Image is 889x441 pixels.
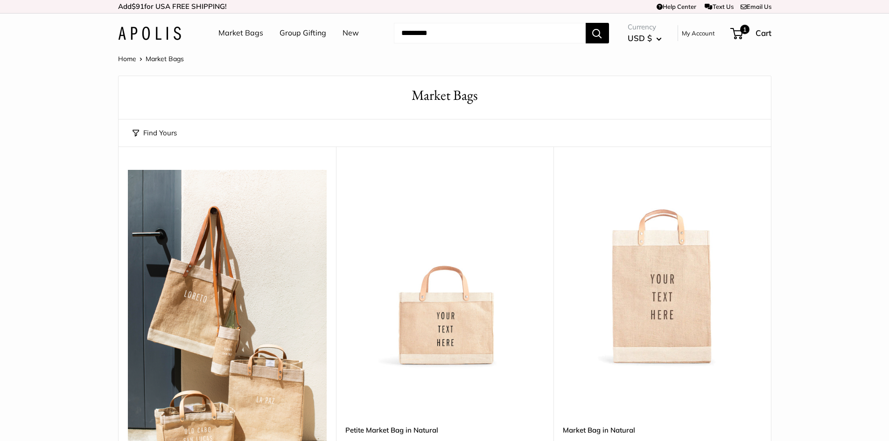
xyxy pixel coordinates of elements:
[628,21,662,34] span: Currency
[345,425,544,435] a: Petite Market Bag in Natural
[133,85,757,105] h1: Market Bags
[345,170,544,369] a: Petite Market Bag in Naturaldescription_Effortless style that elevates every moment
[343,26,359,40] a: New
[118,53,184,65] nav: Breadcrumb
[628,31,662,46] button: USD $
[394,23,586,43] input: Search...
[118,27,181,40] img: Apolis
[133,126,177,140] button: Find Yours
[705,3,733,10] a: Text Us
[756,28,771,38] span: Cart
[731,26,771,41] a: 1 Cart
[218,26,263,40] a: Market Bags
[280,26,326,40] a: Group Gifting
[740,25,749,34] span: 1
[586,23,609,43] button: Search
[682,28,715,39] a: My Account
[118,55,136,63] a: Home
[563,170,762,369] img: Market Bag in Natural
[628,33,652,43] span: USD $
[741,3,771,10] a: Email Us
[132,2,144,11] span: $91
[146,55,184,63] span: Market Bags
[563,425,762,435] a: Market Bag in Natural
[563,170,762,369] a: Market Bag in NaturalMarket Bag in Natural
[345,170,544,369] img: Petite Market Bag in Natural
[657,3,696,10] a: Help Center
